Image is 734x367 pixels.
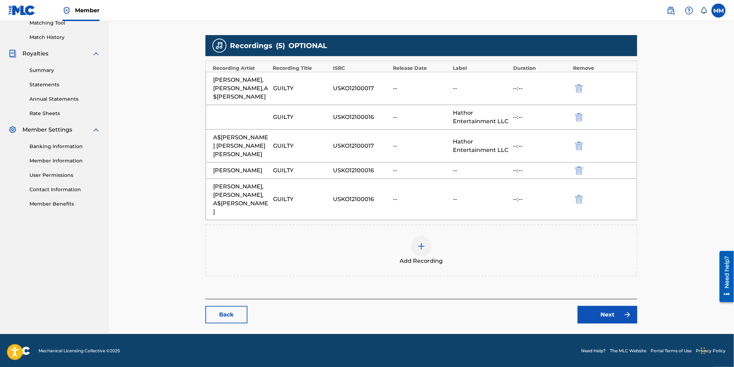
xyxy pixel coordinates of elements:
[29,67,100,74] a: Summary
[29,143,100,150] a: Banking Information
[333,84,389,93] div: USKO12100017
[230,40,272,51] span: Recordings
[651,348,692,354] a: Portal Terms of Use
[29,110,100,117] a: Rate Sheets
[29,200,100,208] a: Member Benefits
[213,65,269,72] div: Recording Artist
[288,40,327,51] span: OPTIONAL
[714,248,734,305] iframe: Resource Center
[578,306,637,323] a: Next
[513,65,570,72] div: Duration
[8,49,17,58] img: Royalties
[273,65,329,72] div: Recording Title
[333,142,389,150] div: USKO12100017
[273,142,329,150] div: GUILTY
[29,172,100,179] a: User Permissions
[92,49,100,58] img: expand
[573,65,630,72] div: Remove
[700,7,707,14] div: Notifications
[333,166,389,175] div: USKO12100016
[453,166,510,175] div: --
[213,76,270,101] div: [PERSON_NAME],[PERSON_NAME],A$[PERSON_NAME]
[453,138,510,154] div: Hathor Entertainment LLC
[712,4,726,18] div: User Menu
[29,157,100,165] a: Member Information
[513,142,570,150] div: --:--
[273,113,329,121] div: GUILTY
[393,195,449,203] div: --
[417,242,426,251] img: add
[22,126,72,134] span: Member Settings
[92,126,100,134] img: expand
[699,333,734,367] iframe: Chat Widget
[29,81,100,88] a: Statements
[273,84,329,93] div: GUILTY
[667,6,675,15] img: search
[610,348,646,354] a: The MLC Website
[453,65,510,72] div: Label
[575,195,583,203] img: 12a2ab48e56ec057fbd8.svg
[393,65,449,72] div: Release Date
[575,166,583,175] img: 12a2ab48e56ec057fbd8.svg
[393,142,449,150] div: --
[453,195,510,203] div: --
[276,40,285,51] span: ( 5 )
[575,142,583,150] img: 12a2ab48e56ec057fbd8.svg
[623,311,632,319] img: f7272a7cc735f4ea7f67.svg
[333,113,389,121] div: USKO12100016
[393,113,449,121] div: --
[513,113,570,121] div: --:--
[664,4,678,18] a: Public Search
[29,34,100,41] a: Match History
[62,6,71,15] img: Top Rightsholder
[682,4,696,18] div: Help
[581,348,606,354] a: Need Help?
[575,84,583,93] img: 12a2ab48e56ec057fbd8.svg
[400,257,443,265] span: Add Recording
[513,84,570,93] div: --:--
[696,348,726,354] a: Privacy Policy
[333,195,389,203] div: USKO12100016
[701,340,705,361] div: Drag
[22,49,48,58] span: Royalties
[333,65,389,72] div: ISRC
[205,306,247,323] a: Back
[393,166,449,175] div: --
[215,41,224,50] img: recording
[213,133,270,159] div: A$[PERSON_NAME] [PERSON_NAME] [PERSON_NAME]
[213,182,270,216] div: [PERSON_NAME], [PERSON_NAME], A$[PERSON_NAME]
[273,195,329,203] div: GUILTY
[8,126,17,134] img: Member Settings
[29,19,100,27] a: Matching Tool
[685,6,693,15] img: help
[8,347,30,355] img: logo
[513,195,570,203] div: --:--
[273,166,329,175] div: GUILTY
[513,166,570,175] div: --:--
[453,84,510,93] div: --
[453,109,510,126] div: Hathor Entertainment LLC
[8,5,35,15] img: MLC Logo
[29,186,100,193] a: Contact Information
[213,166,270,175] div: [PERSON_NAME]
[393,84,449,93] div: --
[575,113,583,121] img: 12a2ab48e56ec057fbd8.svg
[75,6,100,14] span: Member
[29,95,100,103] a: Annual Statements
[39,348,120,354] span: Mechanical Licensing Collective © 2025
